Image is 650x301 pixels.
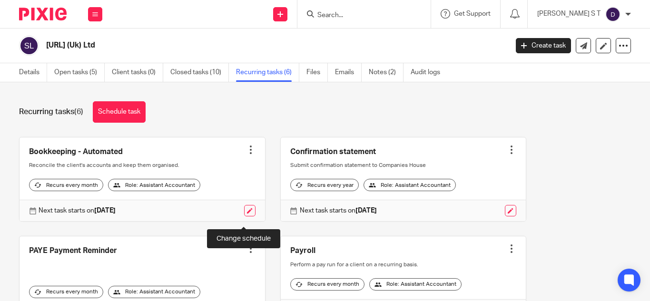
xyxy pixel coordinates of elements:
[112,63,163,82] a: Client tasks (0)
[605,7,620,22] img: svg%3E
[108,179,200,191] div: Role: Assistant Accountant
[54,63,105,82] a: Open tasks (5)
[39,206,116,215] p: Next task starts on
[537,9,601,19] p: [PERSON_NAME] S T
[335,63,362,82] a: Emails
[93,101,146,123] a: Schedule task
[108,286,200,298] div: Role: Assistant Accountant
[290,278,364,291] div: Recurs every month
[369,63,404,82] a: Notes (2)
[454,10,491,17] span: Get Support
[364,179,456,191] div: Role: Assistant Accountant
[290,179,359,191] div: Recurs every year
[411,63,447,82] a: Audit logs
[236,63,299,82] a: Recurring tasks (6)
[29,179,103,191] div: Recurs every month
[300,206,377,215] p: Next task starts on
[19,107,83,117] h1: Recurring tasks
[46,40,411,50] h2: [URL] (Uk) Ltd
[316,11,402,20] input: Search
[74,108,83,116] span: (6)
[306,63,328,82] a: Files
[19,8,67,20] img: Pixie
[369,278,462,291] div: Role: Assistant Accountant
[170,63,229,82] a: Closed tasks (10)
[94,207,116,214] strong: [DATE]
[29,286,103,298] div: Recurs every month
[19,36,39,56] img: svg%3E
[516,38,571,53] a: Create task
[19,63,47,82] a: Details
[355,207,377,214] strong: [DATE]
